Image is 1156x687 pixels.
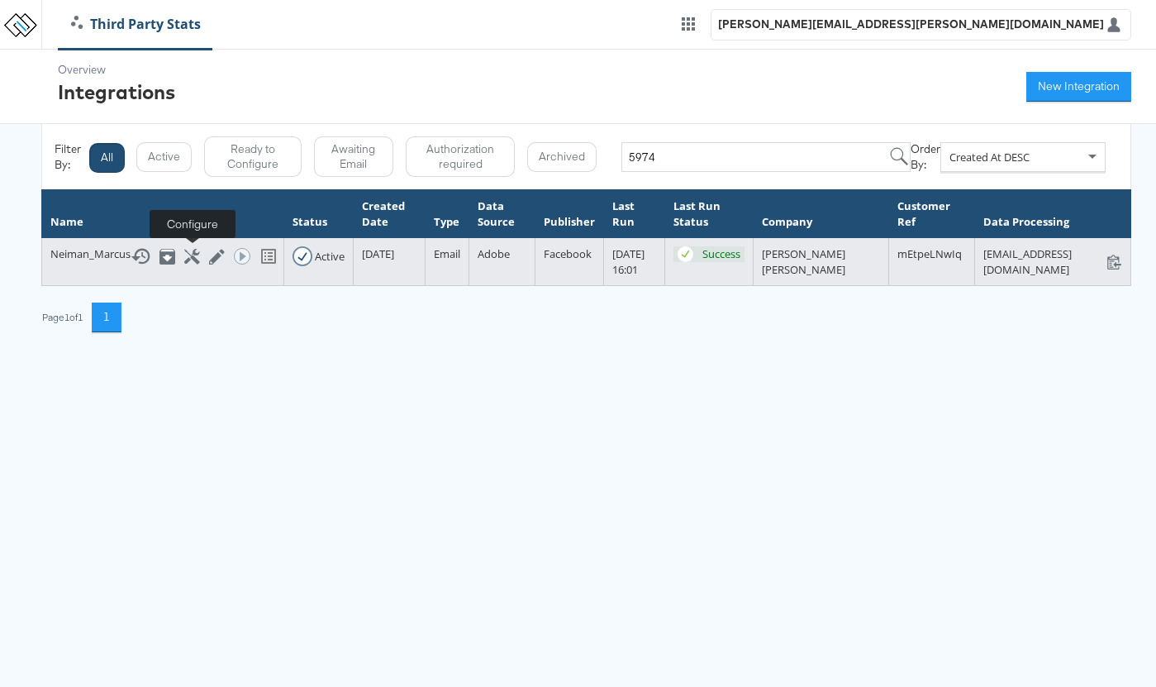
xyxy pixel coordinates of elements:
th: Type [426,190,469,238]
input: e.g name,id or company [621,142,911,172]
span: Created At DESC [949,150,1030,165]
div: Success [702,246,740,262]
span: [PERSON_NAME] [PERSON_NAME] [762,246,845,277]
span: [DATE] [362,246,394,261]
button: Active [136,142,192,172]
th: Status [284,190,354,238]
button: Authorization required [406,136,516,177]
span: Facebook [544,246,592,261]
span: Email [434,246,460,261]
span: Adobe [478,246,510,261]
th: Publisher [535,190,604,238]
button: Awaiting Email [314,136,393,177]
span: [DATE] 16:01 [612,246,645,277]
th: Last Run Status [665,190,754,238]
th: Name [42,190,284,238]
th: Last Run [604,190,665,238]
th: Created Date [354,190,426,238]
button: Ready to Configure [204,136,302,177]
div: Page 1 of 1 [41,312,83,323]
div: [PERSON_NAME][EMAIL_ADDRESS][PERSON_NAME][DOMAIN_NAME] [718,17,1104,32]
button: 1 [92,303,121,332]
div: Overview [58,62,175,78]
button: All [89,143,125,173]
div: Order By: [911,141,940,172]
div: Integrations [58,78,175,106]
button: Archived [527,142,597,172]
th: Company [754,190,889,238]
a: Third Party Stats [59,15,213,34]
div: [EMAIL_ADDRESS][DOMAIN_NAME] [983,246,1122,277]
div: Neiman_Marcus [50,246,275,266]
button: Configure [184,249,197,265]
span: mEtpeLNwIq [897,246,962,261]
th: Data Source [469,190,535,238]
div: Filter By: [55,141,88,172]
div: Active [315,249,345,265]
button: New Integration [1026,72,1131,102]
th: Data Processing [974,190,1130,238]
th: Customer Ref [889,190,974,238]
